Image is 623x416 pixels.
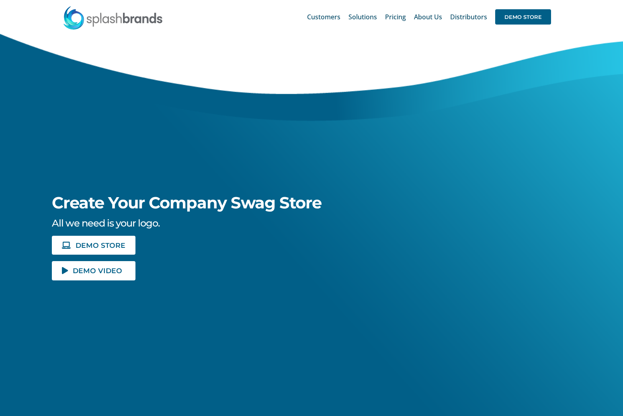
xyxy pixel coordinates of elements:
[385,4,406,30] a: Pricing
[76,242,125,249] span: DEMO STORE
[307,4,340,30] a: Customers
[52,217,160,229] span: All we need is your logo.
[63,6,163,30] img: SplashBrands.com Logo
[52,236,135,255] a: DEMO STORE
[495,4,551,30] a: DEMO STORE
[385,14,406,20] span: Pricing
[450,14,487,20] span: Distributors
[307,14,340,20] span: Customers
[52,193,322,212] span: Create Your Company Swag Store
[307,4,551,30] nav: Main Menu
[348,14,377,20] span: Solutions
[450,4,487,30] a: Distributors
[73,267,122,274] span: DEMO VIDEO
[414,14,442,20] span: About Us
[495,9,551,25] span: DEMO STORE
